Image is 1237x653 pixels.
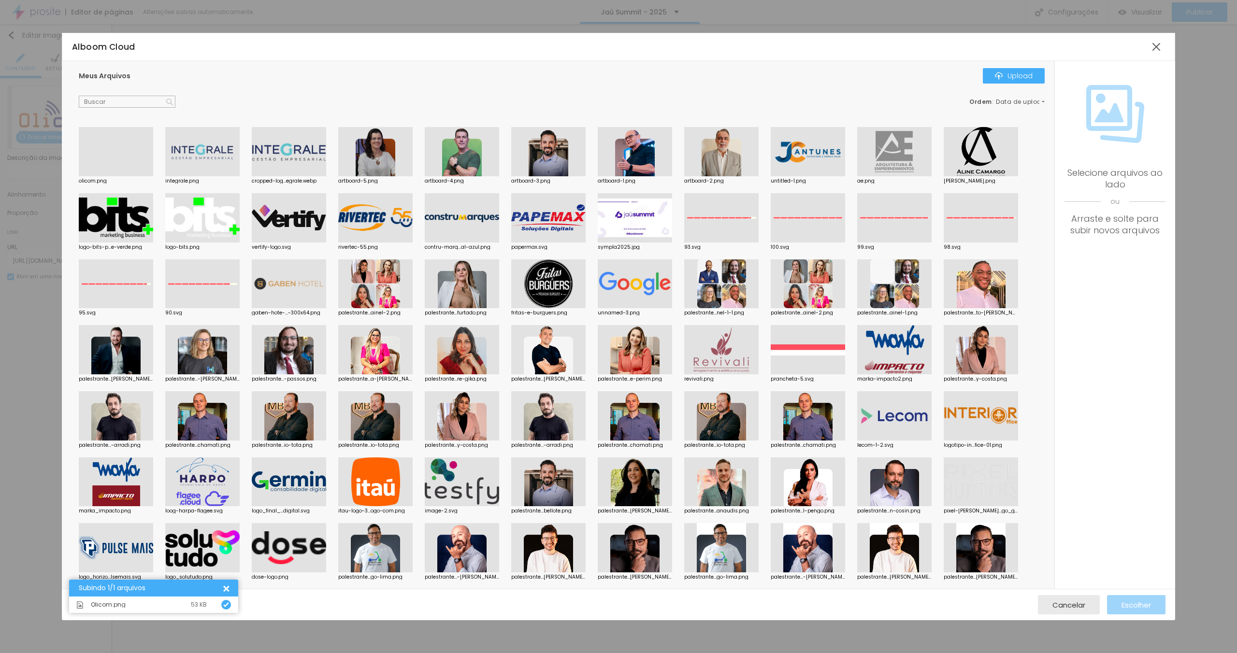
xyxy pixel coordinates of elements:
div: 93.svg [684,245,759,250]
div: palestrante...[PERSON_NAME].png [511,377,586,382]
div: 98.svg [944,245,1018,250]
input: Buscar [79,96,175,108]
div: papermax.svg [511,245,586,250]
div: sympla2025.jpg [598,245,672,250]
div: olicom.png [79,179,153,184]
div: palestrante...io-tota.png [252,443,326,448]
div: pixel-[PERSON_NAME]...go_grey.png [944,509,1018,513]
div: marka-impacto2.png [857,377,932,382]
div: palestrante...re-gika.png [425,377,499,382]
div: palestrante...[PERSON_NAME].png [598,575,672,580]
div: palestrante...-[PERSON_NAME].png [165,377,240,382]
span: Data de upload [996,99,1046,105]
div: palestrante...go-lima.png [684,575,759,580]
div: Subindo 1/1 arquivos [79,584,221,592]
div: loog-harpa-flagee.svg [165,509,240,513]
div: palestrante...-arradi.png [79,443,153,448]
div: palestrante...e-perim.png [598,377,672,382]
div: palestrante...chamati.png [771,443,845,448]
div: palestrante...[PERSON_NAME].png [598,509,672,513]
div: dose-logo.png [252,575,326,580]
span: ou [1064,190,1165,213]
div: image-2.svg [425,509,499,513]
div: Selecione arquivos ao lado Arraste e solte para subir novos arquivos [1064,167,1165,236]
div: palestrante...-passos.png [252,377,326,382]
div: palestrante...furtado.png [425,311,499,315]
div: palestrante...chamati.png [598,443,672,448]
div: palestrante...[PERSON_NAME].png [79,377,153,382]
div: palestrante...nel-1-1.png [684,311,759,315]
span: Olicom.png [91,602,126,608]
div: revivali.png [684,377,759,382]
span: Meus Arquivos [79,71,130,81]
div: ae.png [857,179,932,184]
div: cropped-log...egrale.webp [252,179,326,184]
div: palestrante...chamati.png [165,443,240,448]
div: palestrante...l-pengo.png [771,509,845,513]
button: Cancelar [1038,595,1100,614]
div: palestrante...a-[PERSON_NAME].png [338,377,413,382]
div: logo_solutudo.png [165,575,240,580]
div: itau-logo-3...ogo-com.png [338,509,413,513]
div: palestrante...io-tota.png [338,443,413,448]
div: fritas-e-burguers.png [511,311,586,315]
div: vertify-logo.svg [252,245,326,250]
div: palestrante...[PERSON_NAME].png [511,575,586,580]
div: gaben-hote-...-300x64.png [252,311,326,315]
div: palestrante...-arradi.png [511,443,586,448]
button: IconeUpload [983,68,1045,84]
div: 100.svg [771,245,845,250]
div: palestrante...[PERSON_NAME].png [857,575,932,580]
div: palestrante...bellote.png [511,509,586,513]
span: Alboom Cloud [72,41,135,53]
div: palestrante...go-lima.png [338,575,413,580]
div: 99.svg [857,245,932,250]
div: integrale.png [165,179,240,184]
div: prancheta-5.svg [771,377,845,382]
div: logo_final_...digital.svg [252,509,326,513]
div: [PERSON_NAME].png [944,179,1018,184]
div: marka_impacto.png [79,509,153,513]
div: palestrante...n-cosin.png [857,509,932,513]
div: logotipo-in...fice-01.png [944,443,1018,448]
div: palestrante...to-[PERSON_NAME].png [944,311,1018,315]
div: palestrante...-[PERSON_NAME].png [771,575,845,580]
div: 95.svg [79,311,153,315]
div: logo-bits.png [165,245,240,250]
div: palestrante...ainel-1.png [857,311,932,315]
div: palestrante...anaudis.png [684,509,759,513]
div: artboard-1.png [598,179,672,184]
div: palestrante...y-costa.png [425,443,499,448]
div: lecom-1-2.svg [857,443,932,448]
div: artboard-5.png [338,179,413,184]
button: Escolher [1107,595,1165,614]
div: palestrante...y-costa.png [944,377,1018,382]
div: palestrante...ainel-2.png [338,311,413,315]
img: Icone [995,72,1003,80]
div: unnamed-3.png [598,311,672,315]
div: 53 KB [191,602,207,608]
div: Upload [995,72,1033,80]
div: palestrante...ainel-2.png [771,311,845,315]
div: logo_horizo...lsemais.svg [79,575,153,580]
span: Ordem [969,98,992,106]
div: artboard-2.png [684,179,759,184]
div: 90.svg [165,311,240,315]
div: : [969,99,1045,105]
span: Escolher [1122,601,1151,609]
div: contru-marq...al-azul.png [425,245,499,250]
img: Icone [1086,85,1144,143]
img: Icone [223,602,229,608]
div: palestrante...io-tota.png [684,443,759,448]
div: rivertec-55.png [338,245,413,250]
img: Icone [76,601,84,609]
div: palestrante...[PERSON_NAME].png [944,575,1018,580]
div: artboard-3.png [511,179,586,184]
span: Cancelar [1052,601,1085,609]
div: palestrante...-[PERSON_NAME].png [425,575,499,580]
div: logo-bits-p...e-verde.png [79,245,153,250]
div: artboard-4.png [425,179,499,184]
img: Icone [166,99,173,105]
div: untitled-1.png [771,179,845,184]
